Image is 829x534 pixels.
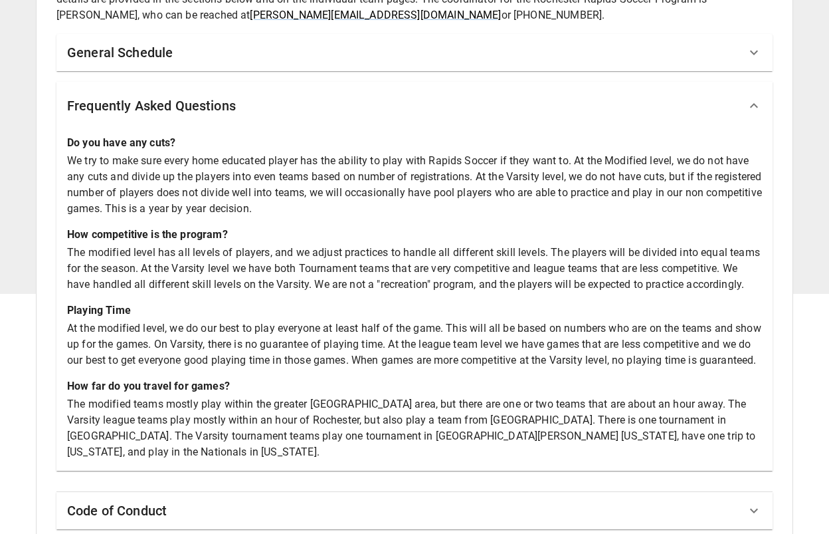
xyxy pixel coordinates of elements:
p: The modified level has all levels of players, and we adjust practices to handle all different ski... [67,245,762,293]
h6: Code of Conduct [67,500,167,521]
p: We try to make sure every home educated player has the ability to play with Rapids Soccer if they... [67,153,762,217]
p: At the modified level, we do our best to play everyone at least half of the game. This will all b... [67,321,762,368]
p: How competitive is the program? [67,227,762,243]
h6: General Schedule [67,42,173,63]
p: Do you have any cuts? [67,135,762,151]
div: General Schedule [56,34,773,71]
p: How far do you travel for games? [67,378,762,394]
h6: Frequently Asked Questions [67,95,236,116]
div: Frequently Asked Questions [56,82,773,130]
div: Code of Conduct [56,492,773,529]
p: The modified teams mostly play within the greater [GEOGRAPHIC_DATA] area, but there are one or tw... [67,396,762,460]
a: [PERSON_NAME][EMAIL_ADDRESS][DOMAIN_NAME] [250,9,501,21]
p: Playing Time [67,303,762,319]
